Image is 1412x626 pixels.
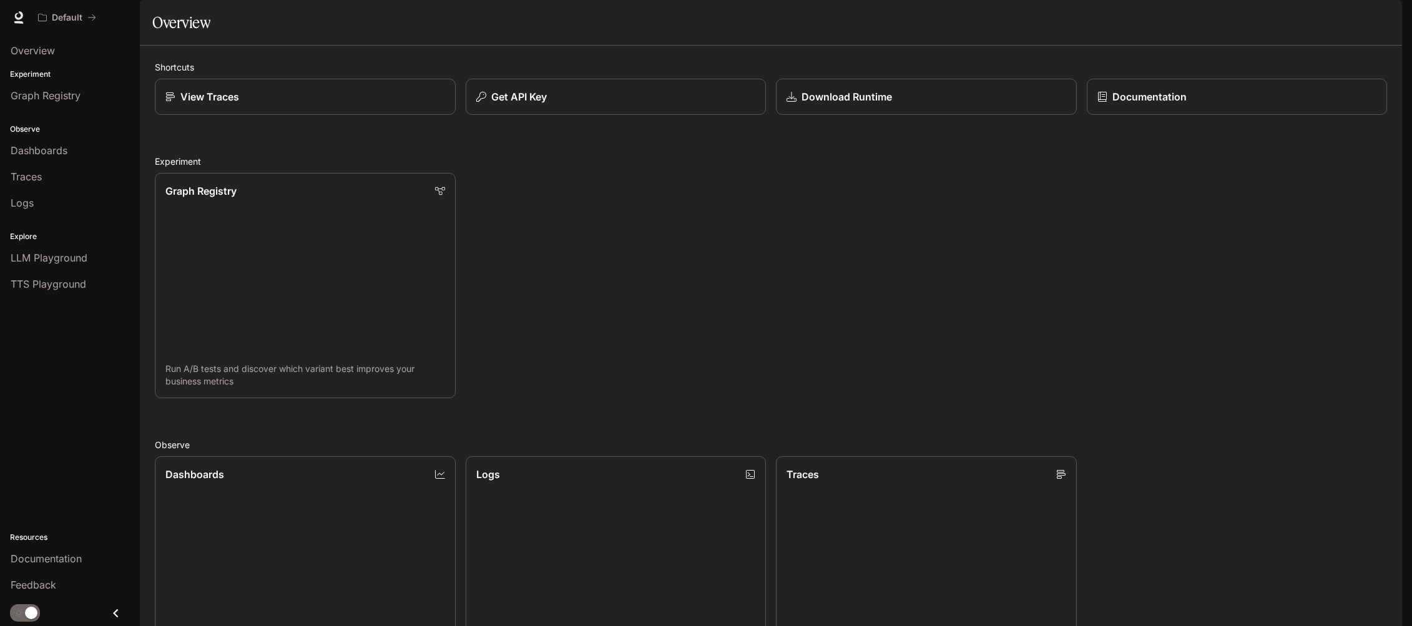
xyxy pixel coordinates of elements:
[155,61,1387,74] h2: Shortcuts
[776,79,1077,115] a: Download Runtime
[180,89,239,104] p: View Traces
[155,79,456,115] a: View Traces
[1087,79,1388,115] a: Documentation
[32,5,102,30] button: All workspaces
[476,467,500,482] p: Logs
[165,467,224,482] p: Dashboards
[787,467,819,482] p: Traces
[802,89,892,104] p: Download Runtime
[466,79,767,115] button: Get API Key
[52,12,82,23] p: Default
[155,155,1387,168] h2: Experiment
[155,438,1387,451] h2: Observe
[152,10,210,35] h1: Overview
[165,183,237,198] p: Graph Registry
[1112,89,1187,104] p: Documentation
[155,173,456,398] a: Graph RegistryRun A/B tests and discover which variant best improves your business metrics
[491,89,547,104] p: Get API Key
[165,363,445,388] p: Run A/B tests and discover which variant best improves your business metrics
